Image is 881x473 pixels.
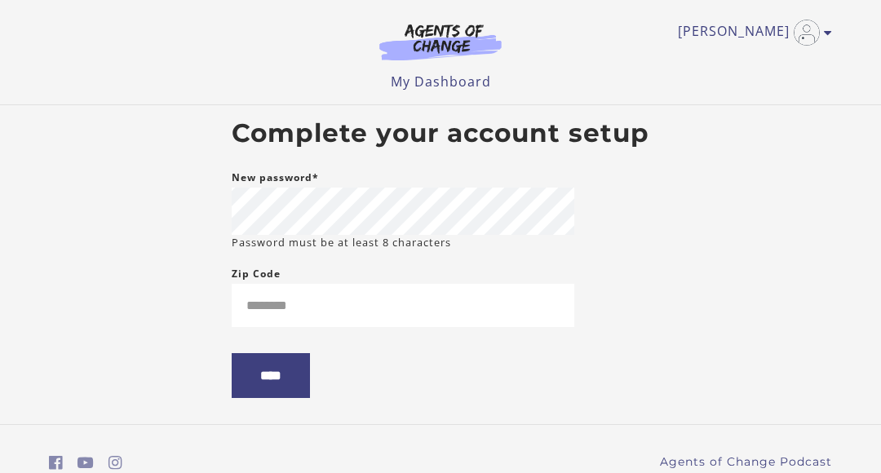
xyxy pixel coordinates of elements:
[678,20,824,46] a: Toggle menu
[232,235,451,250] small: Password must be at least 8 characters
[362,23,519,60] img: Agents of Change Logo
[232,118,649,149] h2: Complete your account setup
[108,455,122,471] i: https://www.instagram.com/agentsofchangeprep/ (Open in a new window)
[232,168,319,188] label: New password*
[391,73,491,91] a: My Dashboard
[232,264,281,284] label: Zip Code
[49,455,63,471] i: https://www.facebook.com/groups/aswbtestprep (Open in a new window)
[77,455,94,471] i: https://www.youtube.com/c/AgentsofChangeTestPrepbyMeaganMitchell (Open in a new window)
[660,453,832,471] a: Agents of Change Podcast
